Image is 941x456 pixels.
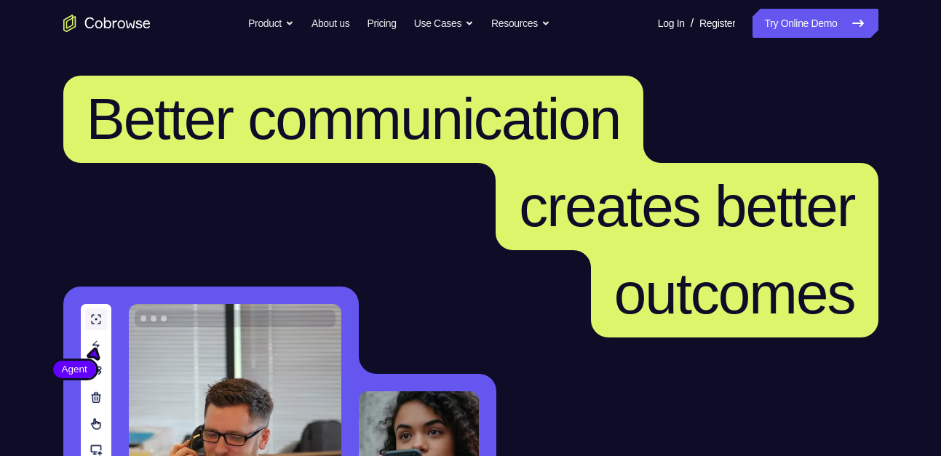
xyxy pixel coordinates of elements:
[614,261,855,326] span: outcomes
[414,9,474,38] button: Use Cases
[248,9,294,38] button: Product
[367,9,396,38] a: Pricing
[658,9,685,38] a: Log In
[753,9,878,38] a: Try Online Demo
[519,174,854,239] span: creates better
[699,9,735,38] a: Register
[87,87,621,151] span: Better communication
[311,9,349,38] a: About us
[491,9,550,38] button: Resources
[63,15,151,32] a: Go to the home page
[53,362,96,377] span: Agent
[691,15,694,32] span: /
